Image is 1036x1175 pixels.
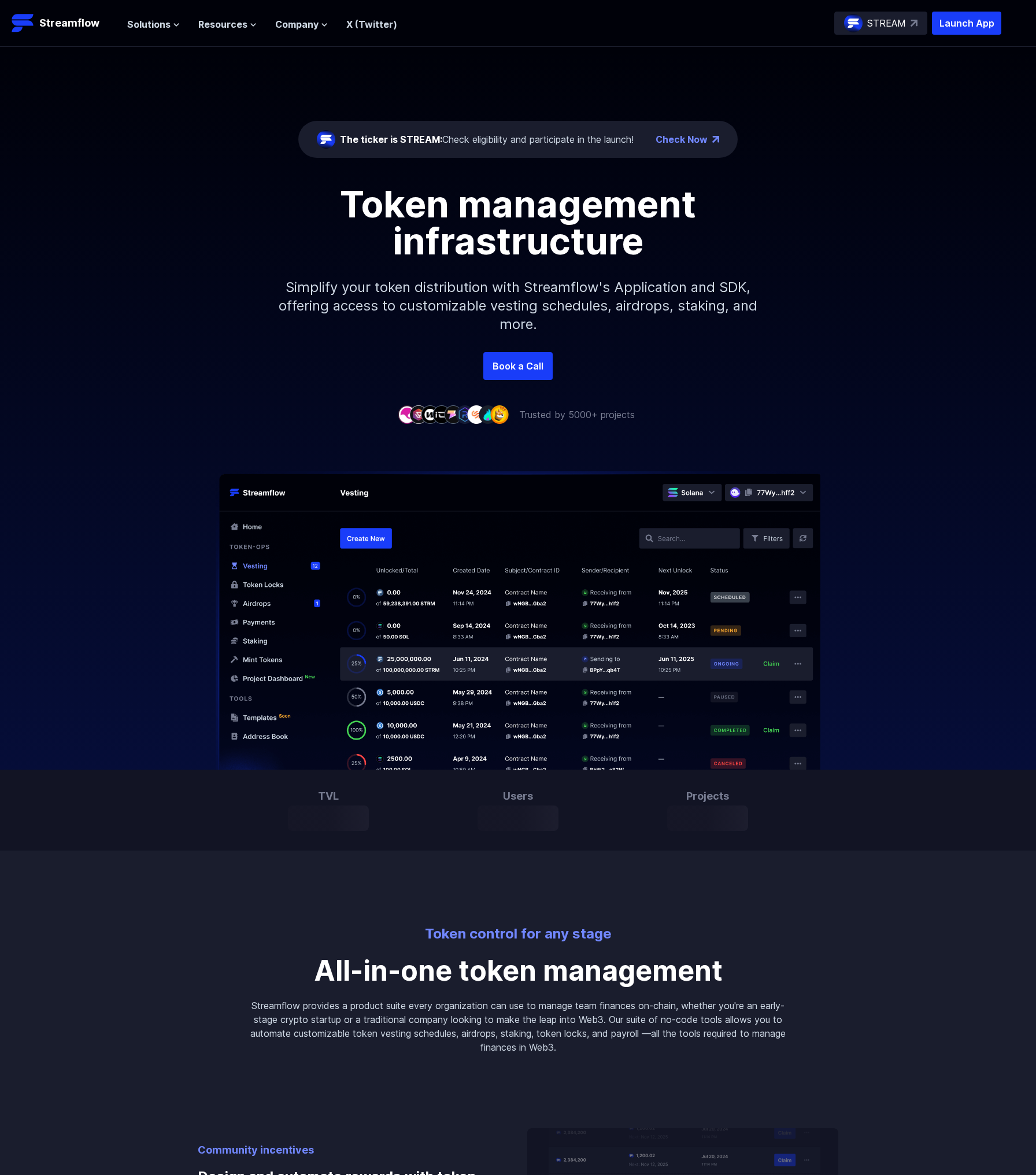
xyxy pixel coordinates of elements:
[275,17,328,31] button: Company
[421,405,439,423] img: company-3
[288,788,369,804] h3: TVL
[712,136,719,143] img: top-right-arrow.png
[467,405,486,423] img: company-7
[340,134,442,145] span: The ticker is STREAM:
[409,405,428,423] img: company-2
[198,17,257,31] button: Resources
[39,15,99,31] p: Streamflow
[483,352,553,380] a: Book a Call
[258,186,778,260] h1: Token management infrastructure
[250,999,786,1054] p: Streamflow provides a product suite every organization can use to manage team finances on-chain, ...
[479,405,497,423] img: company-8
[844,14,863,32] img: streamflow-logo-circle.png
[519,408,635,422] p: Trusted by 5000+ projects
[317,130,335,149] img: streamflow-logo-circle.png
[127,17,180,31] button: Solutions
[346,19,397,30] a: X (Twitter)
[667,788,748,804] h3: Projects
[932,12,1001,35] button: Launch App
[250,957,786,985] p: All-in-one token management
[478,788,558,804] h3: Users
[456,405,474,423] img: company-6
[834,12,927,35] a: STREAM
[250,925,786,943] p: Token control for any stage
[148,471,888,770] img: Hero Image
[269,260,767,352] p: Simplify your token distribution with Streamflow's Application and SDK, offering access to custom...
[398,405,416,423] img: company-1
[911,20,917,27] img: top-right-arrow.svg
[275,17,319,31] span: Company
[656,132,708,146] a: Check Now
[490,405,509,423] img: company-9
[12,12,116,35] a: Streamflow
[340,132,634,146] div: Check eligibility and participate in the launch!
[432,405,451,423] img: company-4
[444,405,462,423] img: company-5
[127,17,171,31] span: Solutions
[198,17,247,31] span: Resources
[867,16,906,30] p: STREAM
[198,1142,490,1158] p: Community incentives
[12,12,35,35] img: Streamflow Logo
